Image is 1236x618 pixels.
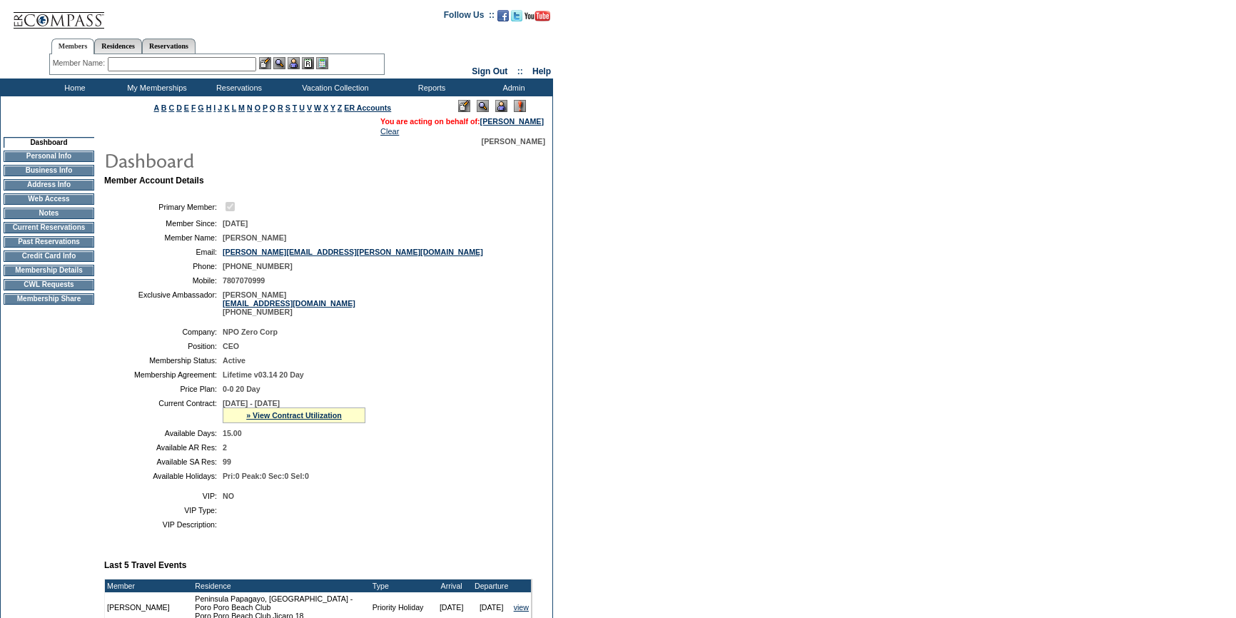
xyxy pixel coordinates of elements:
a: Z [338,103,343,112]
td: Arrival [432,579,472,592]
td: Available AR Res: [110,443,217,452]
img: b_calculator.gif [316,57,328,69]
a: [PERSON_NAME][EMAIL_ADDRESS][PERSON_NAME][DOMAIN_NAME] [223,248,483,256]
td: Current Contract: [110,399,217,423]
a: Sign Out [472,66,507,76]
span: NPO Zero Corp [223,328,278,336]
a: Clear [380,127,399,136]
td: Company: [110,328,217,336]
td: Membership Details [4,265,94,276]
span: Lifetime v03.14 20 Day [223,370,304,379]
span: [PHONE_NUMBER] [223,262,293,270]
a: » View Contract Utilization [246,411,342,420]
a: M [238,103,245,112]
span: [PERSON_NAME] [223,233,286,242]
td: Reports [389,78,471,96]
td: Exclusive Ambassador: [110,290,217,316]
span: [PERSON_NAME] [PHONE_NUMBER] [223,290,355,316]
span: 15.00 [223,429,242,437]
img: Subscribe to our YouTube Channel [525,11,550,21]
td: My Memberships [114,78,196,96]
td: Type [370,579,432,592]
a: Subscribe to our YouTube Channel [525,14,550,23]
img: Impersonate [495,100,507,112]
td: Departure [472,579,512,592]
td: Vacation Collection [278,78,389,96]
td: Mobile: [110,276,217,285]
a: L [232,103,236,112]
a: K [224,103,230,112]
img: Become our fan on Facebook [497,10,509,21]
a: Become our fan on Facebook [497,14,509,23]
span: NO [223,492,234,500]
a: A [154,103,159,112]
td: Member Since: [110,219,217,228]
a: ER Accounts [344,103,391,112]
span: You are acting on behalf of: [380,117,544,126]
td: VIP Type: [110,506,217,515]
td: Membership Agreement: [110,370,217,379]
img: Edit Mode [458,100,470,112]
td: Notes [4,208,94,219]
span: 0-0 20 Day [223,385,260,393]
td: Home [32,78,114,96]
a: view [514,603,529,612]
td: Price Plan: [110,385,217,393]
img: View [273,57,285,69]
td: Residence [193,579,370,592]
span: Pri:0 Peak:0 Sec:0 Sel:0 [223,472,309,480]
span: CEO [223,342,239,350]
td: Available Holidays: [110,472,217,480]
img: View Mode [477,100,489,112]
a: I [213,103,216,112]
a: H [206,103,212,112]
a: P [263,103,268,112]
b: Member Account Details [104,176,204,186]
span: 7807070999 [223,276,265,285]
td: Email: [110,248,217,256]
td: Follow Us :: [444,9,495,26]
b: Last 5 Travel Events [104,560,186,570]
td: Membership Share [4,293,94,305]
td: Dashboard [4,137,94,148]
td: Position: [110,342,217,350]
td: Membership Status: [110,356,217,365]
a: J [218,103,222,112]
td: Credit Card Info [4,250,94,262]
img: b_edit.gif [259,57,271,69]
td: Member [105,579,193,592]
a: C [168,103,174,112]
td: Available Days: [110,429,217,437]
span: :: [517,66,523,76]
img: Follow us on Twitter [511,10,522,21]
a: Q [270,103,275,112]
a: B [161,103,167,112]
span: [DATE] - [DATE] [223,399,280,407]
td: Address Info [4,179,94,191]
a: U [299,103,305,112]
a: Residences [94,39,142,54]
a: N [247,103,253,112]
a: E [184,103,189,112]
td: Primary Member: [110,200,217,213]
a: D [176,103,182,112]
span: Active [223,356,245,365]
img: pgTtlDashboard.gif [103,146,389,174]
td: Phone: [110,262,217,270]
span: [DATE] [223,219,248,228]
td: Member Name: [110,233,217,242]
a: G [198,103,203,112]
td: Admin [471,78,553,96]
a: [EMAIL_ADDRESS][DOMAIN_NAME] [223,299,355,308]
td: VIP: [110,492,217,500]
td: Available SA Res: [110,457,217,466]
a: T [293,103,298,112]
a: Follow us on Twitter [511,14,522,23]
img: Impersonate [288,57,300,69]
a: R [278,103,283,112]
td: Business Info [4,165,94,176]
a: F [191,103,196,112]
td: VIP Description: [110,520,217,529]
a: Reservations [142,39,196,54]
div: Member Name: [53,57,108,69]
